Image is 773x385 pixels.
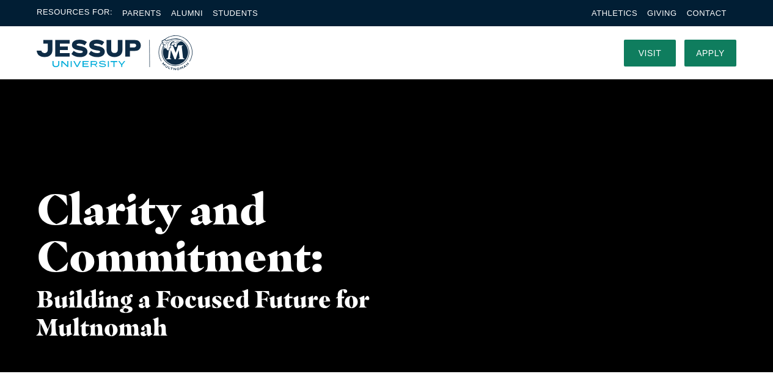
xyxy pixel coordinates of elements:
[171,9,203,18] a: Alumni
[122,9,161,18] a: Parents
[592,9,637,18] a: Athletics
[213,9,258,18] a: Students
[687,9,727,18] a: Contact
[624,40,676,67] a: Visit
[37,6,112,20] span: Resources For:
[37,185,315,279] h1: Clarity and Commitment:
[37,35,192,70] img: Multnomah University Logo
[37,286,503,342] h3: Building a Focused Future for Multnomah
[684,40,736,67] a: Apply
[647,9,677,18] a: Giving
[37,35,192,70] a: Home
